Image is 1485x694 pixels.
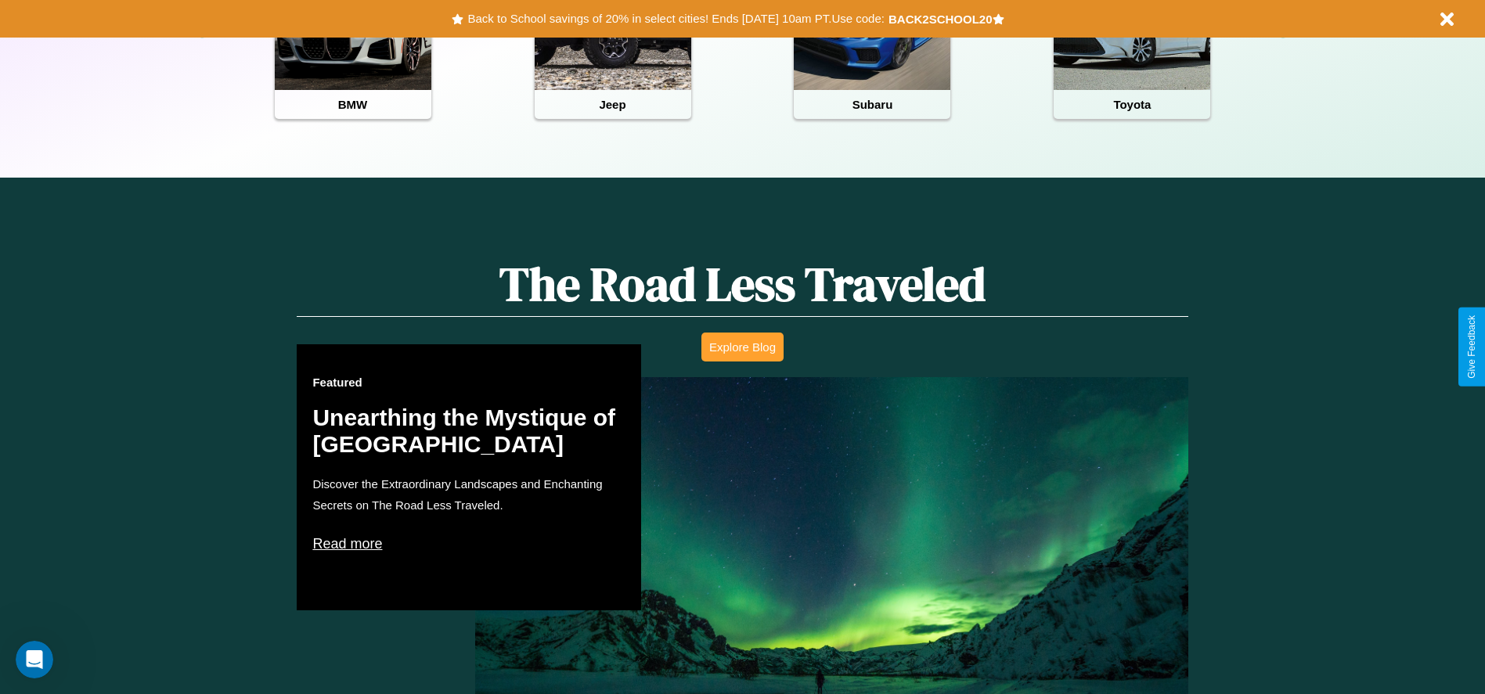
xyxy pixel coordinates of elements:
button: Explore Blog [701,333,784,361]
h2: Unearthing the Mystique of [GEOGRAPHIC_DATA] [312,405,625,458]
h3: Featured [312,376,625,389]
h4: Subaru [794,90,950,119]
h4: BMW [275,90,431,119]
h4: Toyota [1054,90,1210,119]
b: BACK2SCHOOL20 [888,13,993,26]
p: Read more [312,531,625,556]
p: Discover the Extraordinary Landscapes and Enchanting Secrets on The Road Less Traveled. [312,473,625,516]
h4: Jeep [535,90,691,119]
iframe: Intercom live chat [16,641,53,678]
h1: The Road Less Traveled [297,252,1188,317]
div: Give Feedback [1466,315,1477,379]
button: Back to School savings of 20% in select cities! Ends [DATE] 10am PT.Use code: [463,8,888,30]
